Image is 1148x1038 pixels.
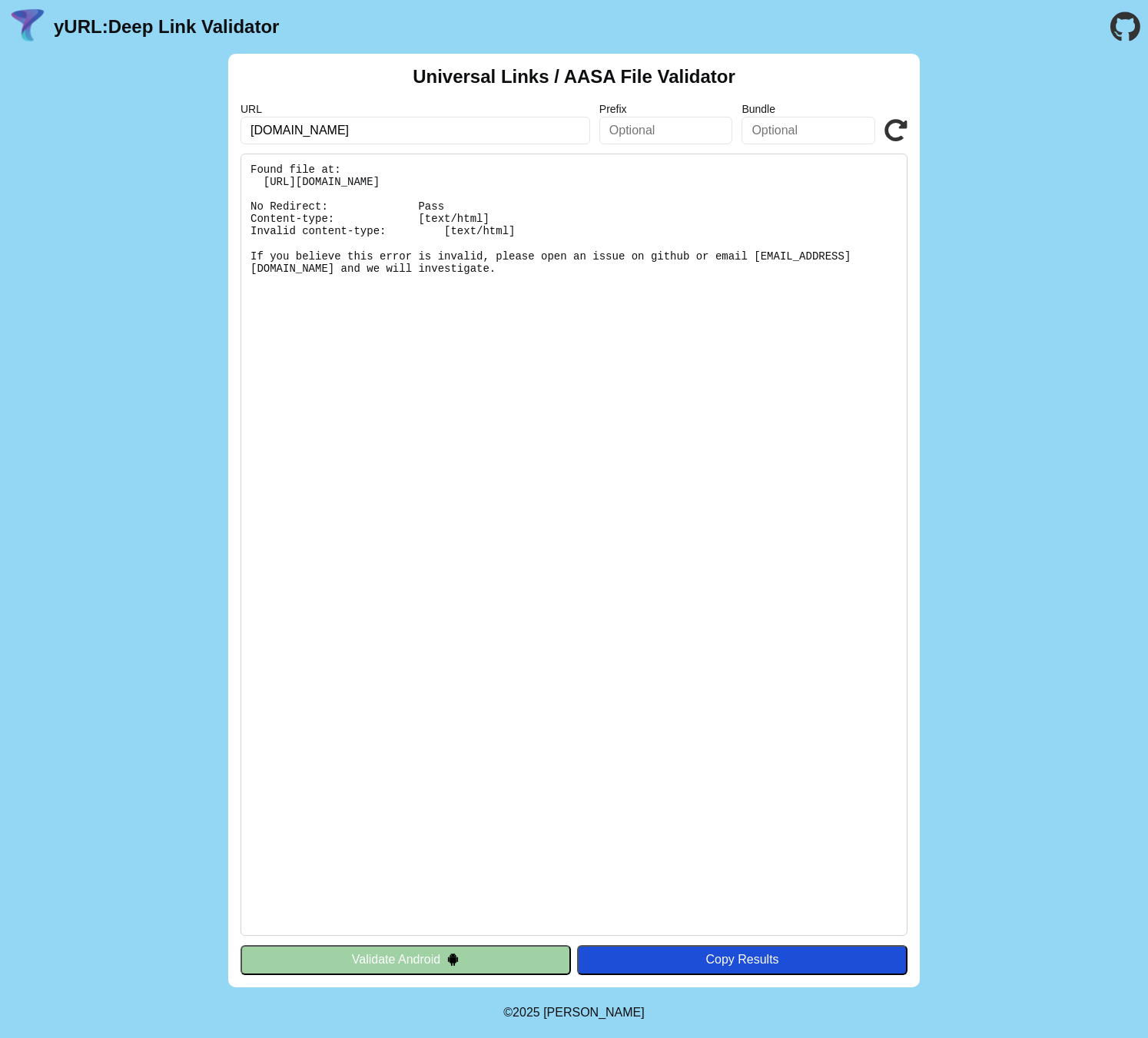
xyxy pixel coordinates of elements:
[54,16,279,38] a: yURL:Deep Link Validator
[577,945,907,974] button: Copy Results
[599,103,733,115] label: Prefix
[241,154,907,936] pre: Found file at: [URL][DOMAIN_NAME] No Redirect: Pass Content-type: [text/html] Invalid content-typ...
[8,7,48,47] img: yURL Logo
[241,103,590,115] label: URL
[599,117,733,144] input: Optional
[543,1006,645,1019] a: Michael Ibragimchayev's Personal Site
[241,117,590,144] input: Required
[446,953,460,966] img: droidIcon.svg
[413,66,735,88] h2: Universal Links / AASA File Validator
[742,103,875,115] label: Bundle
[513,1006,540,1019] span: 2025
[503,987,644,1038] footer: ©
[585,953,900,967] div: Copy Results
[742,117,875,144] input: Optional
[241,945,571,974] button: Validate Android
